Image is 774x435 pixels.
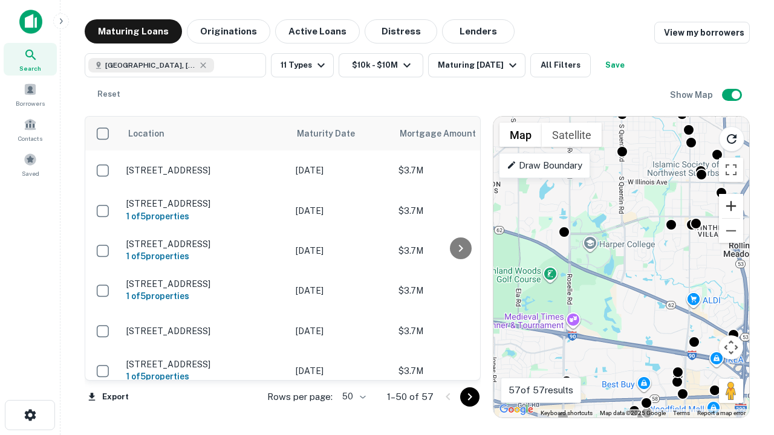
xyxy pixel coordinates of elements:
th: Maturity Date [290,117,392,150]
p: [DATE] [296,364,386,378]
p: $3.7M [398,204,519,217]
p: [DATE] [296,164,386,177]
h6: Show Map [670,88,715,101]
p: [STREET_ADDRESS] [126,326,284,337]
button: Reset [89,82,128,106]
h6: 1 of 5 properties [126,250,284,263]
span: Mortgage Amount [400,126,492,141]
iframe: Chat Widget [714,338,774,396]
button: All Filters [530,53,591,77]
button: Keyboard shortcuts [541,409,593,417]
h6: 1 of 5 properties [126,289,284,303]
a: Borrowers [4,78,57,111]
p: [DATE] [296,324,386,338]
span: Borrowers [16,98,45,108]
th: Mortgage Amount [392,117,525,150]
p: 1–50 of 57 [387,390,434,404]
button: Zoom in [719,194,743,218]
p: Draw Boundary [507,158,582,173]
p: [STREET_ADDRESS] [126,198,284,209]
button: Originations [187,19,270,43]
p: $3.7M [398,324,519,338]
button: Maturing Loans [85,19,182,43]
span: Saved [22,169,39,178]
a: Terms (opens in new tab) [673,410,690,416]
button: Map camera controls [719,335,743,359]
a: Open this area in Google Maps (opens a new window) [496,402,536,417]
img: capitalize-icon.png [19,10,42,34]
a: Saved [4,148,57,181]
span: [GEOGRAPHIC_DATA], [GEOGRAPHIC_DATA] [105,60,196,71]
p: Rows per page: [267,390,333,404]
a: View my borrowers [654,22,750,43]
button: $10k - $10M [339,53,423,77]
button: Zoom out [719,219,743,243]
a: Contacts [4,113,57,146]
button: 11 Types [271,53,334,77]
button: Active Loans [275,19,360,43]
p: 57 of 57 results [509,383,573,398]
p: [DATE] [296,284,386,297]
p: $3.7M [398,364,519,378]
h6: 1 of 5 properties [126,370,284,383]
button: Lenders [442,19,515,43]
h6: 1 of 5 properties [126,210,284,223]
button: Distress [365,19,437,43]
div: 50 [337,388,368,405]
button: Show street map [499,123,542,147]
div: 0 0 [493,117,749,417]
button: Save your search to get updates of matches that match your search criteria. [596,53,634,77]
button: Show satellite imagery [542,123,602,147]
p: $3.7M [398,244,519,257]
span: Location [128,126,164,141]
div: Maturing [DATE] [438,58,520,72]
img: Google [496,402,536,417]
span: Search [19,63,41,73]
button: Maturing [DATE] [428,53,525,77]
p: [DATE] [296,204,386,217]
span: Contacts [18,134,42,143]
p: [STREET_ADDRESS] [126,359,284,370]
th: Location [120,117,290,150]
button: Export [85,388,132,406]
p: [STREET_ADDRESS] [126,279,284,289]
button: Reload search area [719,126,744,152]
button: Toggle fullscreen view [719,158,743,182]
p: [STREET_ADDRESS] [126,239,284,250]
p: $3.7M [398,164,519,177]
a: Search [4,43,57,76]
span: Map data ©2025 Google [600,410,666,416]
p: [DATE] [296,244,386,257]
p: $3.7M [398,284,519,297]
a: Report a map error [697,410,746,416]
span: Maturity Date [297,126,371,141]
p: [STREET_ADDRESS] [126,165,284,176]
button: Go to next page [460,387,480,407]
